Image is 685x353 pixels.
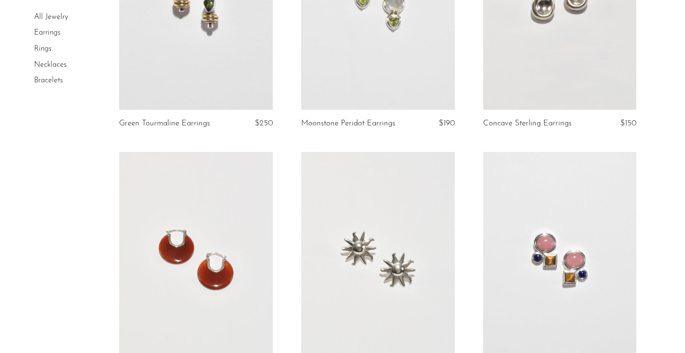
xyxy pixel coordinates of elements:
[34,13,68,21] a: All Jewelry
[483,119,572,128] a: Concave Sterling Earrings
[34,45,52,53] a: Rings
[34,77,63,84] a: Bracelets
[119,119,210,128] a: Green Tourmaline Earrings
[34,61,67,69] a: Necklaces
[301,119,395,128] a: Moonstone Peridot Earrings
[439,119,455,127] span: $190
[620,119,636,127] span: $150
[34,29,61,37] a: Earrings
[255,119,273,127] span: $250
